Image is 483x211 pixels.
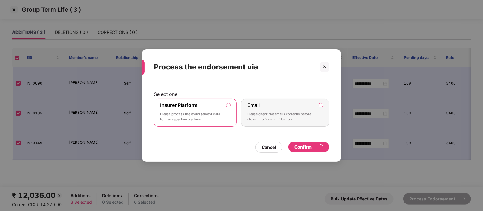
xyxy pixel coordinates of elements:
[262,144,276,151] div: Cancel
[226,103,230,107] input: Insurer PlatformPlease process the endorsement data to the respective platform
[248,102,260,108] label: Email
[319,103,323,107] input: EmailPlease check the emails correctly before clicking to “confirm” button.
[154,91,329,97] p: Select one
[294,144,323,150] div: Confirm
[160,112,222,122] p: Please process the endorsement data to the respective platform
[160,102,197,108] label: Insurer Platform
[154,55,315,79] div: Process the endorsement via
[248,112,315,122] p: Please check the emails correctly before clicking to “confirm” button.
[317,144,323,150] span: loading
[323,65,327,69] span: close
